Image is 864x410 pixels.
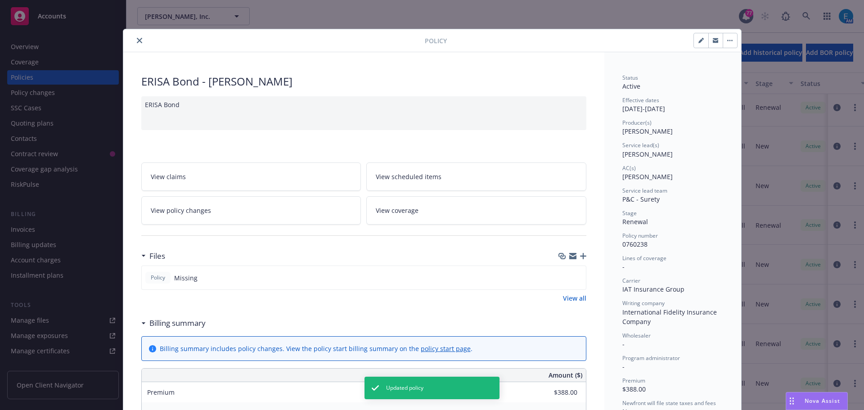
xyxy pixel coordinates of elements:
div: ERISA Bond - [PERSON_NAME] [141,74,586,89]
a: View all [563,293,586,303]
span: Writing company [622,299,665,307]
div: Drag to move [786,392,797,410]
span: Lines of coverage [622,254,666,262]
span: IAT Insurance Group [622,285,684,293]
div: Billing summary [141,317,206,329]
span: - [622,262,625,271]
span: View policy changes [151,206,211,215]
span: Policy number [622,232,658,239]
span: View claims [151,172,186,181]
span: [PERSON_NAME] [622,127,673,135]
span: AC(s) [622,164,636,172]
div: ERISA Bond [141,96,586,130]
span: Renewal [622,217,648,226]
span: Premium [147,388,175,396]
span: Wholesaler [622,332,651,339]
a: View scheduled items [366,162,586,191]
div: Billing summary includes policy changes. View the policy start billing summary on the . [160,344,472,353]
span: Program administrator [622,354,680,362]
span: P&C - Surety [622,195,660,203]
a: View policy changes [141,196,361,225]
button: close [134,35,145,46]
span: [PERSON_NAME] [622,150,673,158]
span: Missing [174,273,198,283]
button: Nova Assist [786,392,848,410]
span: Policy [149,274,167,282]
span: $388.00 [622,385,646,393]
span: Service lead(s) [622,141,659,149]
span: Service lead team [622,187,667,194]
input: 0.00 [524,386,583,399]
span: Stage [622,209,637,217]
span: Active [622,82,640,90]
a: View coverage [366,196,586,225]
span: Newfront will file state taxes and fees [622,399,716,407]
span: Effective dates [622,96,659,104]
span: Nova Assist [805,397,840,405]
span: Updated policy [386,384,423,392]
span: - [622,340,625,348]
span: 0760238 [622,240,648,248]
h3: Files [149,250,165,262]
span: [PERSON_NAME] [622,172,673,181]
div: [DATE] - [DATE] [622,96,723,113]
span: Premium [622,377,645,384]
span: Status [622,74,638,81]
div: Files [141,250,165,262]
span: Policy [425,36,447,45]
span: International Fidelity Insurance Company [622,308,719,326]
a: policy start page [421,344,471,353]
span: View scheduled items [376,172,441,181]
h3: Billing summary [149,317,206,329]
span: Amount ($) [549,370,582,380]
span: Carrier [622,277,640,284]
a: View claims [141,162,361,191]
span: Producer(s) [622,119,652,126]
span: - [622,362,625,371]
span: View coverage [376,206,418,215]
